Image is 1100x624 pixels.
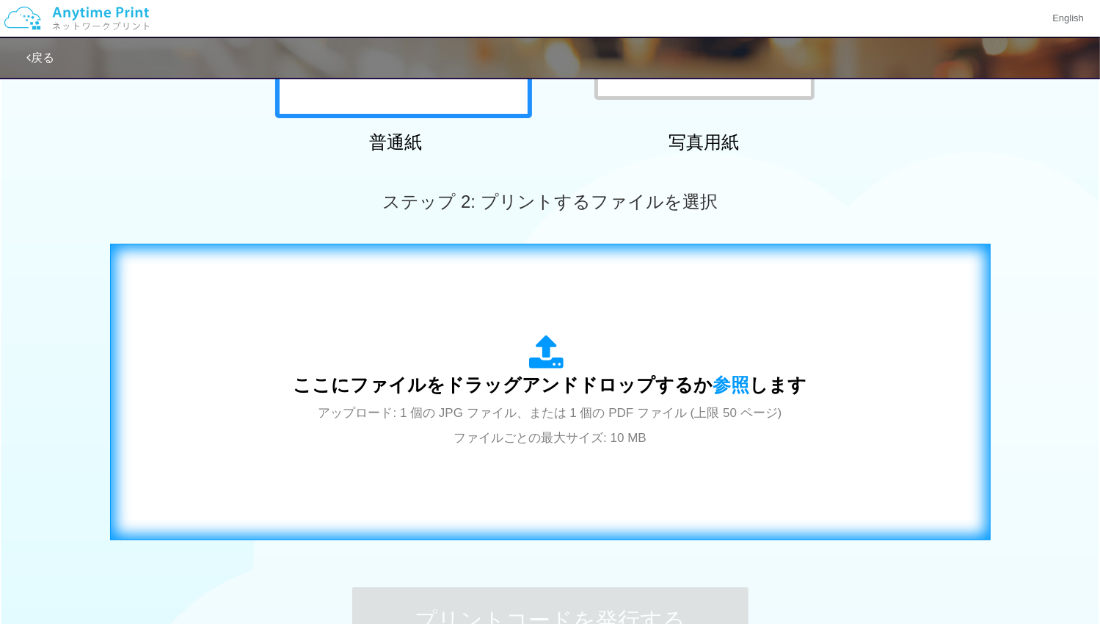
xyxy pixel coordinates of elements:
span: 参照 [713,374,750,395]
h2: 普通紙 [268,133,525,152]
span: ここにファイルをドラッグアンドドロップするか します [294,374,807,395]
h2: 写真用紙 [576,133,833,152]
a: 戻る [26,51,54,64]
span: アップロード: 1 個の JPG ファイル、または 1 個の PDF ファイル (上限 50 ページ) ファイルごとの最大サイズ: 10 MB [318,406,782,445]
span: ステップ 2: プリントするファイルを選択 [382,192,717,211]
